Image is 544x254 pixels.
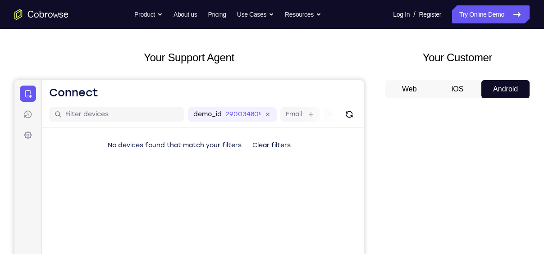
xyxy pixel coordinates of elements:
[237,5,274,23] button: Use Cases
[419,5,441,23] a: Register
[208,5,226,23] a: Pricing
[14,50,364,66] h2: Your Support Agent
[434,80,482,98] button: iOS
[413,9,415,20] span: /
[134,5,163,23] button: Product
[174,5,197,23] a: About us
[14,9,69,20] a: Go to the home page
[393,5,410,23] a: Log In
[385,50,530,66] h2: Your Customer
[481,80,530,98] button: Android
[452,5,530,23] a: Try Online Demo
[385,80,434,98] button: Web
[285,5,321,23] button: Resources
